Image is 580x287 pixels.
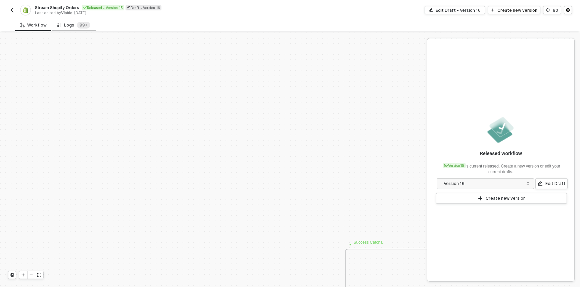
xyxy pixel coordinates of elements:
span: icon-minus [29,273,33,277]
span: icon-play [21,273,25,277]
div: Version 16 [444,180,523,187]
span: Viable [61,10,72,15]
div: 90 [553,7,558,13]
div: Edit Draft [545,181,566,186]
img: back [9,7,15,13]
span: icon-expand [37,273,41,277]
div: Draft • Version 16 [126,5,161,10]
div: Workflow [20,22,47,28]
span: · [348,233,352,254]
span: Stream Shopify Orders [35,5,79,10]
span: icon-edit [537,181,543,186]
div: Last edited by - [DATE] [35,10,289,15]
img: released.png [486,115,516,145]
button: back [8,6,16,14]
button: 90 [543,6,561,14]
span: icon-edit [429,8,433,12]
button: Edit Draft • Version 16 [425,6,485,14]
div: Released workflow [480,150,522,157]
button: Edit Draft [535,178,568,189]
div: Logs [57,22,90,29]
button: Create new version [488,6,540,14]
span: icon-edit [127,6,131,9]
button: Create new version [436,193,567,204]
span: icon-versioning [546,8,550,12]
div: is current released. Create a new version or edit your current drafts. [435,159,566,175]
img: integration-icon [22,7,28,13]
div: Create new version [497,7,537,13]
div: Success Catchall [348,239,389,254]
div: Edit Draft • Version 16 [436,7,481,13]
div: Create new version [486,196,526,201]
span: icon-play [478,196,483,201]
span: icon-play [491,8,495,12]
div: Released • Version 15 [82,5,124,10]
sup: 1024 [77,22,90,29]
span: icon-settings [566,8,570,12]
div: Version 15 [443,163,466,168]
span: icon-versioning [444,163,448,168]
